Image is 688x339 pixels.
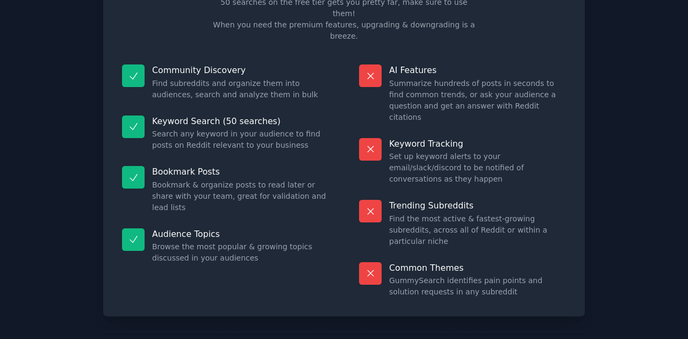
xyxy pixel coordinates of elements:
p: Bookmark Posts [152,166,329,177]
dd: GummySearch identifies pain points and solution requests in any subreddit [389,275,566,298]
dd: Find subreddits and organize them into audiences, search and analyze them in bulk [152,78,329,100]
dd: Search any keyword in your audience to find posts on Reddit relevant to your business [152,128,329,151]
p: Trending Subreddits [389,200,566,211]
p: Common Themes [389,262,566,273]
dd: Summarize hundreds of posts in seconds to find common trends, or ask your audience a question and... [389,78,566,123]
dd: Set up keyword alerts to your email/slack/discord to be notified of conversations as they happen [389,151,566,185]
p: Community Discovery [152,64,329,76]
dd: Bookmark & organize posts to read later or share with your team, great for validation and lead lists [152,179,329,213]
p: Keyword Tracking [389,138,566,149]
dd: Find the most active & fastest-growing subreddits, across all of Reddit or within a particular niche [389,213,566,247]
p: AI Features [389,64,566,76]
dd: Browse the most popular & growing topics discussed in your audiences [152,241,329,264]
p: Keyword Search (50 searches) [152,116,329,127]
p: Audience Topics [152,228,329,240]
